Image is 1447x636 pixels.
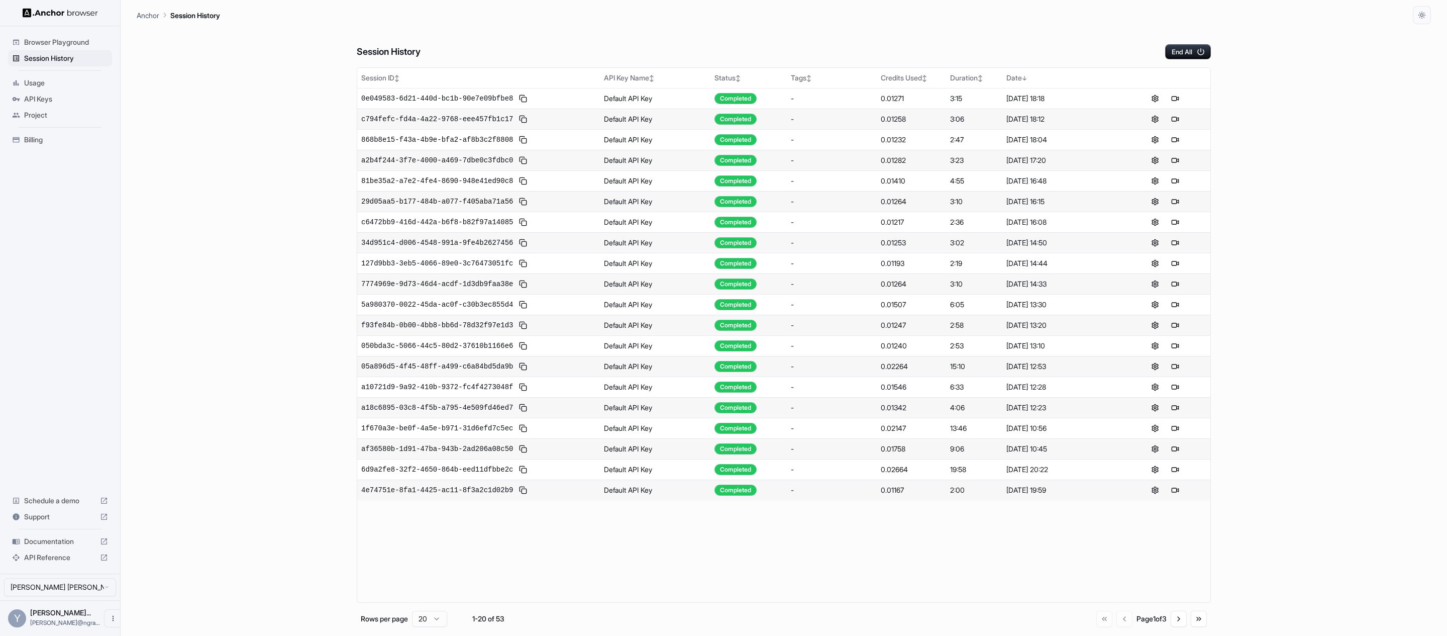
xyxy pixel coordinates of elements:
div: [DATE] 13:20 [1006,320,1116,330]
p: Rows per page [361,614,408,624]
div: - [791,238,873,248]
div: 0.01217 [881,217,942,227]
img: Anchor Logo [23,8,98,18]
div: - [791,197,873,207]
span: Browser Playground [24,37,108,47]
div: [DATE] 18:04 [1006,135,1116,145]
div: [DATE] 12:23 [1006,403,1116,413]
div: [DATE] 18:18 [1006,94,1116,104]
div: Credits Used [881,73,942,83]
span: API Reference [24,553,96,563]
span: 34d951c4-d006-4548-991a-9fe4b2627456 [361,238,513,248]
div: [DATE] 16:08 [1006,217,1116,227]
span: 81be35a2-a7e2-4fe4-8690-948e41ed90c8 [361,176,513,186]
div: - [791,300,873,310]
div: [DATE] 13:30 [1006,300,1116,310]
div: Completed [714,402,757,413]
div: 0.01240 [881,341,942,351]
div: 3:15 [950,94,998,104]
div: 0.02264 [881,361,942,372]
div: [DATE] 10:56 [1006,423,1116,433]
div: Duration [950,73,998,83]
td: Default API Key [600,191,711,212]
span: Billing [24,135,108,145]
span: 4e74751e-8fa1-4425-ac11-8f3a2c1d02b9 [361,485,513,495]
div: 0.01410 [881,176,942,186]
td: Default API Key [600,315,711,335]
div: 4:06 [950,403,998,413]
div: 0.01193 [881,258,942,268]
td: Default API Key [600,377,711,397]
div: 9:06 [950,444,998,454]
div: Completed [714,361,757,372]
span: YASHWANTH KUMAR MYDAM [30,608,91,617]
span: ↕ [394,74,399,82]
span: 6d9a2fe8-32f2-4650-864b-eed11dfbbe2c [361,465,513,475]
div: Completed [714,155,757,166]
div: 2:00 [950,485,998,495]
div: - [791,485,873,495]
div: 0.01546 [881,382,942,392]
div: Completed [714,423,757,434]
div: 0.01342 [881,403,942,413]
td: Default API Key [600,335,711,356]
div: [DATE] 20:22 [1006,465,1116,475]
div: - [791,114,873,124]
div: - [791,423,873,433]
div: [DATE] 12:28 [1006,382,1116,392]
p: Anchor [137,10,159,21]
div: 2:47 [950,135,998,145]
td: Default API Key [600,109,711,129]
div: [DATE] 17:20 [1006,155,1116,165]
div: Project [8,107,112,123]
div: - [791,320,873,330]
div: 2:58 [950,320,998,330]
div: - [791,465,873,475]
div: - [791,403,873,413]
span: a2b4f244-3f7e-4000-a469-7dbe0c3fdbc0 [361,155,513,165]
div: Browser Playground [8,34,112,50]
div: Completed [714,464,757,475]
td: Default API Key [600,274,711,294]
div: 3:06 [950,114,998,124]
span: c794fefc-fd4a-4a22-9768-eee457fb1c17 [361,114,513,124]
span: API Keys [24,94,108,104]
div: Page 1 of 3 [1136,614,1167,624]
div: Completed [714,93,757,104]
div: Completed [714,443,757,455]
div: Support [8,509,112,525]
div: Completed [714,340,757,351]
div: Completed [714,114,757,125]
div: Completed [714,196,757,207]
div: Completed [714,258,757,269]
div: 15:10 [950,361,998,372]
span: ↕ [922,74,927,82]
div: 0.01253 [881,238,942,248]
div: Billing [8,132,112,148]
div: - [791,361,873,372]
span: ↕ [806,74,811,82]
span: c6472bb9-416d-442a-b6f8-b82f97a14085 [361,217,513,227]
div: - [791,279,873,289]
div: 2:53 [950,341,998,351]
span: ↕ [649,74,654,82]
div: [DATE] 18:12 [1006,114,1116,124]
div: [DATE] 19:59 [1006,485,1116,495]
span: af36580b-1d91-47ba-943b-2ad206a08c50 [361,444,513,454]
div: - [791,135,873,145]
span: Support [24,512,96,522]
div: API Reference [8,550,112,566]
span: a18c6895-03c8-4f5b-a795-4e509fd46ed7 [361,403,513,413]
div: Session ID [361,73,596,83]
span: Project [24,110,108,120]
div: Usage [8,75,112,91]
div: 13:46 [950,423,998,433]
td: Default API Key [600,438,711,459]
td: Default API Key [600,212,711,232]
span: 1f670a3e-be0f-4a5e-b971-31d6efd7c5ec [361,423,513,433]
div: [DATE] 12:53 [1006,361,1116,372]
span: 0e049583-6d21-440d-bc1b-90e7e09bfbe8 [361,94,513,104]
div: Completed [714,175,757,187]
td: Default API Key [600,253,711,274]
td: Default API Key [600,397,711,418]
